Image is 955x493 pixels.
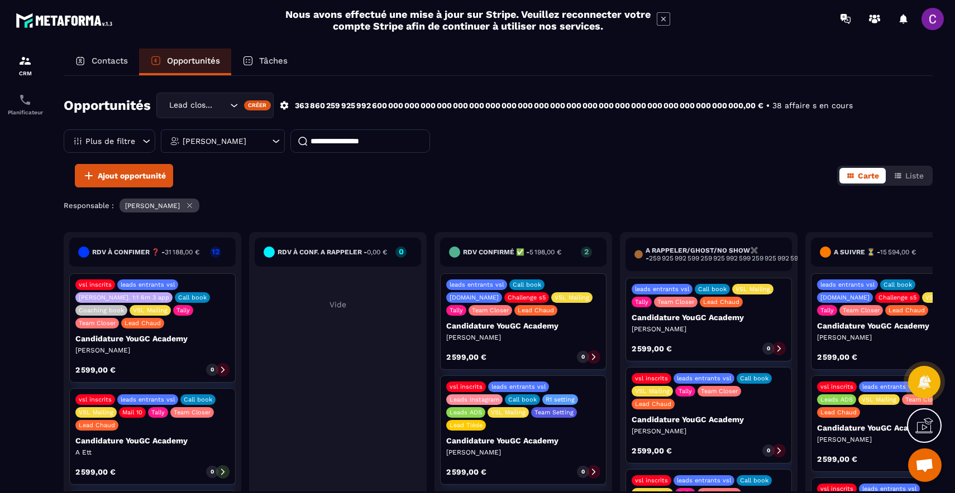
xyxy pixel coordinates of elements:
[92,56,128,66] p: Contacts
[632,345,672,352] p: 2 599,00 €
[64,201,114,210] p: Responsable :
[858,171,879,180] span: Carte
[255,300,421,309] p: Vide
[278,248,387,256] h6: RDV à conf. A RAPPELER -
[491,383,546,390] p: leads entrants vsl
[677,375,731,382] p: leads entrants vsl
[446,448,600,457] p: [PERSON_NAME]
[635,375,668,382] p: vsl inscrits
[446,436,600,445] p: Candidature YouGC Academy
[581,248,592,255] p: 2
[18,54,32,67] img: formation
[513,281,541,288] p: Call book
[767,447,770,455] p: 0
[79,409,113,416] p: VSL Mailing
[75,366,116,374] p: 2 599,00 €
[581,468,585,476] p: 0
[701,388,738,395] p: Team Closer
[121,396,175,403] p: leads entrants vsl
[156,93,274,118] div: Search for option
[820,485,853,492] p: vsl inscrits
[165,248,199,256] span: 31 188,00 €
[446,353,486,361] p: 2 599,00 €
[166,99,216,112] span: Lead closing
[834,248,916,256] h6: A SUIVRE ⏳ -
[820,383,853,390] p: vsl inscrits
[635,286,689,293] p: leads entrants vsl
[121,281,175,288] p: leads entrants vsl
[889,307,925,314] p: Lead Chaud
[905,171,924,180] span: Liste
[98,170,166,181] span: Ajout opportunité
[75,346,230,355] p: [PERSON_NAME]
[843,307,880,314] p: Team Closer
[632,447,672,455] p: 2 599,00 €
[216,99,227,112] input: Search for option
[139,49,231,75] a: Opportunités
[122,409,142,416] p: Mail 10
[3,46,47,85] a: formationformationCRM
[450,422,483,429] p: Lead Tiède
[3,109,47,115] p: Planificateur
[211,366,214,374] p: 0
[450,396,499,403] p: Leads Instagram
[16,10,116,31] img: logo
[79,307,124,314] p: Coaching book
[85,137,135,145] p: Plus de filtre
[581,353,585,361] p: 0
[555,294,589,301] p: VSL Mailing
[546,396,575,403] p: R1 setting
[259,56,288,66] p: Tâches
[862,383,916,390] p: leads entrants vsl
[450,383,483,390] p: vsl inscrits
[446,333,600,342] p: [PERSON_NAME]
[880,248,916,256] span: 15 594,00 €
[820,281,875,288] p: leads entrants vsl
[839,168,886,183] button: Carte
[75,334,230,343] p: Candidature YouGC Academy
[862,485,916,492] p: leads entrants vsl
[211,468,214,476] p: 0
[472,307,509,314] p: Team Closer
[635,477,668,484] p: vsl inscrits
[632,427,786,436] p: [PERSON_NAME]
[772,100,853,111] p: 38 affaire s en cours
[740,477,768,484] p: Call book
[231,49,299,75] a: Tâches
[64,49,139,75] a: Contacts
[862,396,896,403] p: VSL Mailing
[167,56,220,66] p: Opportunités
[632,313,786,322] p: Candidature YouGC Academy
[3,70,47,76] p: CRM
[75,164,173,187] button: Ajout opportunité
[635,388,670,395] p: VSL Mailing
[884,281,912,288] p: Call book
[125,320,161,327] p: Lead Chaud
[820,307,834,314] p: Tally
[463,248,561,256] h6: Rdv confirmé ✅ -
[79,294,169,301] p: [PERSON_NAME]. 1:1 6m 3 app
[450,294,499,301] p: [DOMAIN_NAME]
[518,307,554,314] p: Lead Chaud
[677,477,731,484] p: leads entrants vsl
[75,436,230,445] p: Candidature YouGC Academy
[79,320,116,327] p: Team Closer
[740,375,768,382] p: Call book
[244,100,271,110] div: Créer
[820,409,857,416] p: Lead Chaud
[703,298,739,306] p: Lead Chaud
[736,286,770,293] p: VSL Mailing
[75,468,116,476] p: 2 599,00 €
[18,93,32,107] img: scheduler
[635,400,671,408] p: Lead Chaud
[698,286,727,293] p: Call book
[174,409,211,416] p: Team Closer
[446,321,600,330] p: Candidature YouGC Academy
[184,396,212,403] p: Call book
[820,294,870,301] p: [DOMAIN_NAME]
[635,298,648,306] p: Tally
[508,396,537,403] p: Call book
[75,448,230,457] p: A Ett
[151,409,165,416] p: Tally
[534,409,574,416] p: Team Setting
